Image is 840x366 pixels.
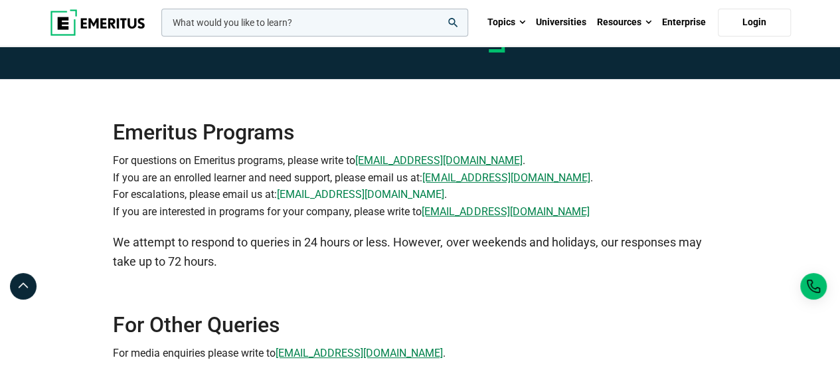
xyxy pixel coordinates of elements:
[113,345,727,362] p: For media enquiries please write to .
[276,345,443,362] a: [EMAIL_ADDRESS][DOMAIN_NAME]
[277,186,444,203] a: [EMAIL_ADDRESS][DOMAIN_NAME]
[113,233,727,272] p: We attempt to respond to queries in 24 hours or less. However, over weekends and holidays, our re...
[161,9,468,37] input: woocommerce-product-search-field-0
[422,203,589,221] a: [EMAIL_ADDRESS][DOMAIN_NAME]
[113,152,727,220] p: For questions on Emeritus programs, please write to . If you are an enrolled learner and need sup...
[113,312,727,338] h2: For Other Queries
[355,152,523,169] a: [EMAIL_ADDRESS][DOMAIN_NAME]
[113,79,727,145] h2: Emeritus Programs
[718,9,791,37] a: Login
[422,169,590,187] a: [EMAIL_ADDRESS][DOMAIN_NAME]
